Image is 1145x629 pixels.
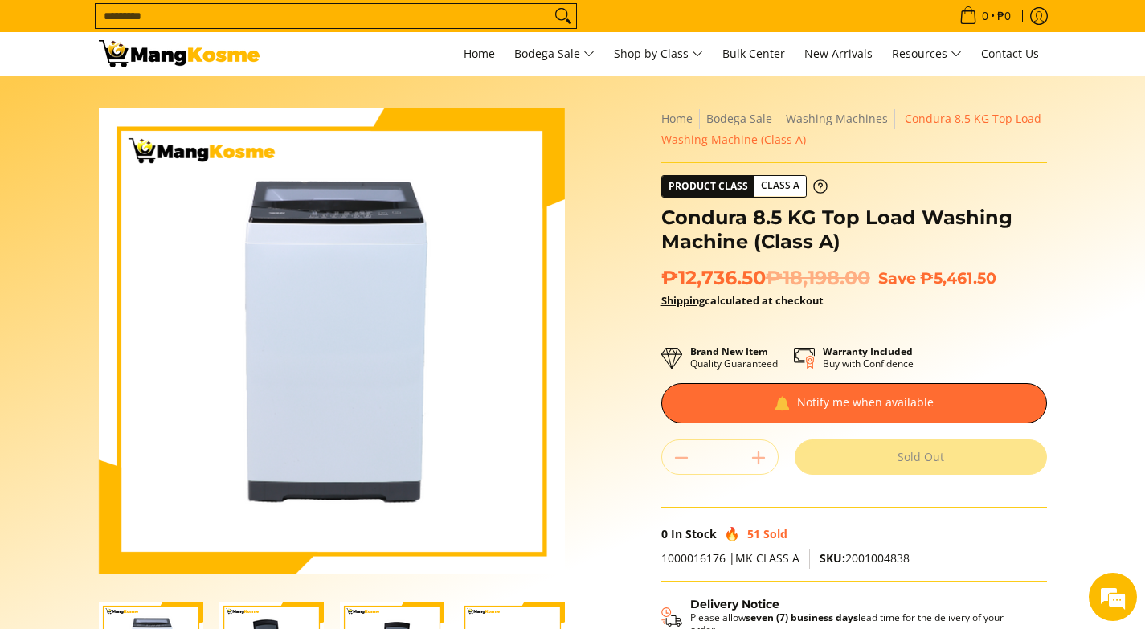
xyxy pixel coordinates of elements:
span: Bulk Center [722,46,785,61]
span: 0 [661,526,668,541]
a: Home [661,111,693,126]
span: Class A [754,176,806,196]
span: 51 [747,526,760,541]
p: Quality Guaranteed [690,345,778,370]
span: 1000016176 |MK CLASS A [661,550,799,566]
span: New Arrivals [804,46,873,61]
strong: Brand New Item [690,345,768,358]
span: • [955,7,1016,25]
nav: Main Menu [276,32,1047,76]
span: ₱5,461.50 [920,268,996,288]
strong: seven (7) business days [746,611,858,624]
img: Condura 8.5 KG Top Load Washing Machine (Class A) | Mang Kosme [99,40,260,67]
p: Buy with Confidence [823,345,914,370]
a: New Arrivals [796,32,881,76]
a: Bodega Sale [506,32,603,76]
span: ₱0 [995,10,1013,22]
span: Home [464,46,495,61]
strong: Warranty Included [823,345,913,358]
span: Sold [763,526,787,541]
a: Bulk Center [714,32,793,76]
a: Product Class Class A [661,175,828,198]
a: Resources [884,32,970,76]
nav: Breadcrumbs [661,108,1047,150]
a: Bodega Sale [706,111,772,126]
a: Shipping [661,293,705,308]
button: Search [550,4,576,28]
span: Contact Us [981,46,1039,61]
a: Shop by Class [606,32,711,76]
span: ₱12,736.50 [661,266,870,290]
span: 0 [979,10,991,22]
span: Product Class [662,176,754,197]
span: Shop by Class [614,44,703,64]
del: ₱18,198.00 [766,266,870,290]
span: In Stock [671,526,717,541]
h1: Condura 8.5 KG Top Load Washing Machine (Class A) [661,206,1047,254]
span: Resources [892,44,962,64]
a: Contact Us [973,32,1047,76]
img: Condura 8.5 KG Top Load Washing Machine (Class A) [99,108,565,574]
span: Condura 8.5 KG Top Load Washing Machine (Class A) [661,111,1041,147]
span: Save [878,268,916,288]
span: SKU: [820,550,845,566]
strong: Delivery Notice [690,597,779,611]
strong: calculated at checkout [661,293,824,308]
span: 2001004838 [820,550,910,566]
span: Bodega Sale [514,44,595,64]
a: Washing Machines [786,111,888,126]
a: Home [456,32,503,76]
